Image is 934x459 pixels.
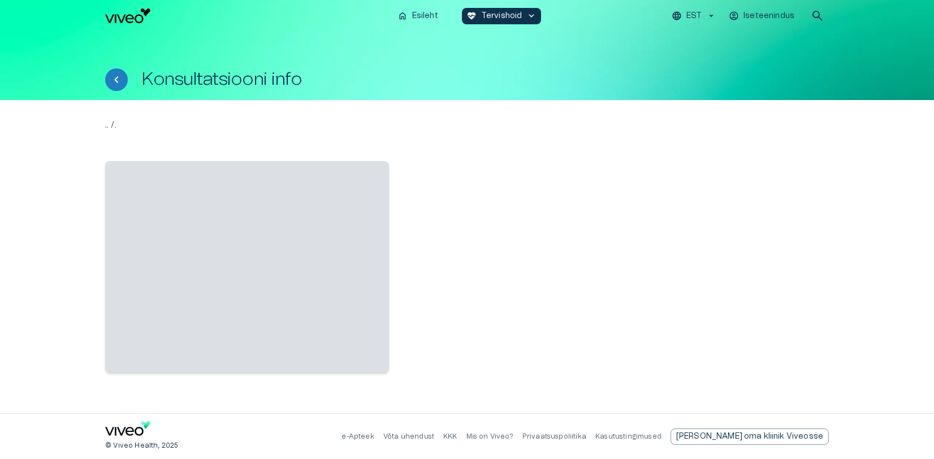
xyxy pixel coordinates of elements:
p: EST [686,10,702,22]
p: Tervishoid [481,10,522,22]
span: keyboard_arrow_down [526,11,537,21]
a: e-Apteek [341,433,374,440]
a: Navigate to homepage [105,8,388,23]
button: EST [670,8,718,24]
p: © Viveo Health, 2025 [105,441,178,451]
button: open search modal [806,5,829,27]
span: ecg_heart [466,11,477,21]
p: Esileht [412,10,438,22]
span: ‌ [105,161,389,373]
p: .. / . [105,118,829,132]
a: KKK [443,433,457,440]
span: home [397,11,408,21]
a: Kasutustingimused [595,433,661,440]
button: Iseteenindus [727,8,797,24]
div: [PERSON_NAME] oma kliinik Viveosse [671,428,829,445]
p: Mis on Viveo? [466,432,513,441]
button: Tagasi [105,68,128,91]
img: Viveo logo [105,8,150,23]
span: search [811,9,824,23]
a: Navigate to home page [105,421,150,440]
button: homeEsileht [393,8,444,24]
a: Privaatsuspoliitika [522,433,586,440]
a: Send email to partnership request to viveo [671,428,829,445]
p: Iseteenindus [743,10,794,22]
p: Võta ühendust [383,432,434,441]
h1: Konsultatsiooni info [141,70,302,89]
button: ecg_heartTervishoidkeyboard_arrow_down [462,8,542,24]
p: [PERSON_NAME] oma kliinik Viveosse [676,431,823,443]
